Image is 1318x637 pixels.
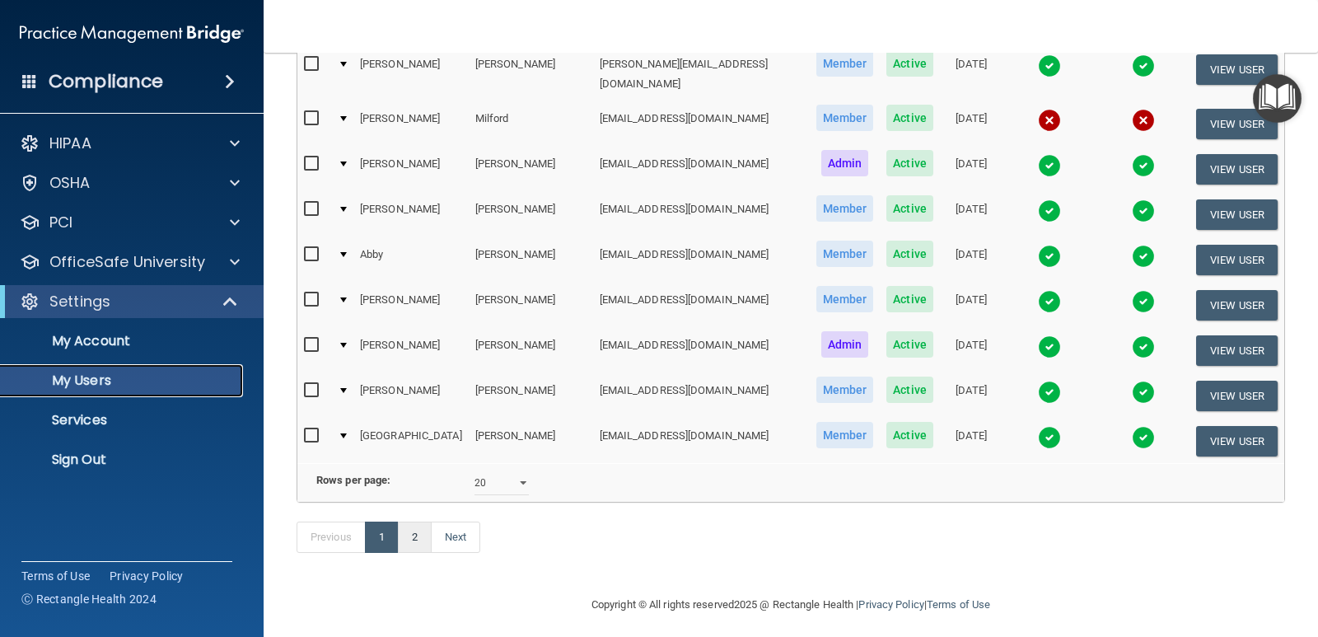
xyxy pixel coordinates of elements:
img: tick.e7d51cea.svg [1038,335,1061,358]
td: [EMAIL_ADDRESS][DOMAIN_NAME] [593,147,810,192]
img: tick.e7d51cea.svg [1038,54,1061,77]
span: Active [886,422,933,448]
span: Member [816,241,874,267]
td: [DATE] [940,101,1003,147]
td: [EMAIL_ADDRESS][DOMAIN_NAME] [593,101,810,147]
button: View User [1196,290,1278,321]
span: Active [886,331,933,358]
img: tick.e7d51cea.svg [1132,199,1155,222]
span: Active [886,241,933,267]
h4: Compliance [49,70,163,93]
img: cross.ca9f0e7f.svg [1038,109,1061,132]
td: [GEOGRAPHIC_DATA] [353,419,469,463]
img: tick.e7d51cea.svg [1132,335,1155,358]
img: cross.ca9f0e7f.svg [1132,109,1155,132]
td: [PERSON_NAME] [353,147,469,192]
button: View User [1196,154,1278,185]
td: [PERSON_NAME] [469,47,593,101]
td: Abby [353,237,469,283]
img: tick.e7d51cea.svg [1038,381,1061,404]
td: Milford [469,101,593,147]
td: [DATE] [940,237,1003,283]
td: [PERSON_NAME] [353,192,469,237]
td: [DATE] [940,328,1003,373]
span: Active [886,377,933,403]
img: tick.e7d51cea.svg [1132,154,1155,177]
td: [EMAIL_ADDRESS][DOMAIN_NAME] [593,328,810,373]
td: [PERSON_NAME] [353,101,469,147]
td: [PERSON_NAME] [469,373,593,419]
p: My Account [11,333,236,349]
button: Open Resource Center [1253,74,1302,123]
p: OfficeSafe University [49,252,205,272]
td: [PERSON_NAME] [469,328,593,373]
span: Active [886,50,933,77]
td: [DATE] [940,47,1003,101]
span: Active [886,195,933,222]
img: tick.e7d51cea.svg [1038,199,1061,222]
a: Settings [20,292,239,311]
img: tick.e7d51cea.svg [1132,54,1155,77]
img: tick.e7d51cea.svg [1132,290,1155,313]
td: [EMAIL_ADDRESS][DOMAIN_NAME] [593,283,810,328]
a: Previous [297,522,366,553]
p: HIPAA [49,133,91,153]
a: Terms of Use [21,568,90,584]
a: OfficeSafe University [20,252,240,272]
img: tick.e7d51cea.svg [1132,426,1155,449]
td: [PERSON_NAME] [469,192,593,237]
p: Sign Out [11,452,236,468]
span: Ⓒ Rectangle Health 2024 [21,591,157,607]
span: Admin [821,331,869,358]
a: Privacy Policy [858,598,923,611]
img: tick.e7d51cea.svg [1038,245,1061,268]
img: PMB logo [20,17,244,50]
b: Rows per page: [316,474,390,486]
td: [EMAIL_ADDRESS][DOMAIN_NAME] [593,419,810,463]
td: [PERSON_NAME] [469,237,593,283]
span: Member [816,195,874,222]
td: [PERSON_NAME] [353,283,469,328]
span: Member [816,50,874,77]
img: tick.e7d51cea.svg [1038,154,1061,177]
p: Settings [49,292,110,311]
td: [EMAIL_ADDRESS][DOMAIN_NAME] [593,373,810,419]
td: [DATE] [940,419,1003,463]
p: PCI [49,213,72,232]
a: 2 [398,522,432,553]
td: [PERSON_NAME][EMAIL_ADDRESS][DOMAIN_NAME] [593,47,810,101]
span: Member [816,286,874,312]
button: View User [1196,199,1278,230]
a: 1 [365,522,399,553]
button: View User [1196,381,1278,411]
a: Terms of Use [927,598,990,611]
span: Member [816,377,874,403]
td: [DATE] [940,373,1003,419]
img: tick.e7d51cea.svg [1038,290,1061,313]
span: Active [886,150,933,176]
button: View User [1196,54,1278,85]
a: Next [431,522,480,553]
img: tick.e7d51cea.svg [1132,245,1155,268]
td: [PERSON_NAME] [469,419,593,463]
div: Copyright © All rights reserved 2025 @ Rectangle Health | | [490,578,1091,631]
p: OSHA [49,173,91,193]
p: My Users [11,372,236,389]
td: [PERSON_NAME] [469,147,593,192]
td: [DATE] [940,192,1003,237]
img: tick.e7d51cea.svg [1038,426,1061,449]
td: [DATE] [940,283,1003,328]
p: Services [11,412,236,429]
button: View User [1196,335,1278,366]
button: View User [1196,426,1278,457]
td: [PERSON_NAME] [353,47,469,101]
span: Member [816,105,874,131]
td: [DATE] [940,147,1003,192]
td: [PERSON_NAME] [353,373,469,419]
button: View User [1196,245,1278,275]
td: [EMAIL_ADDRESS][DOMAIN_NAME] [593,237,810,283]
a: HIPAA [20,133,240,153]
a: Privacy Policy [110,568,184,584]
span: Member [816,422,874,448]
span: Active [886,286,933,312]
